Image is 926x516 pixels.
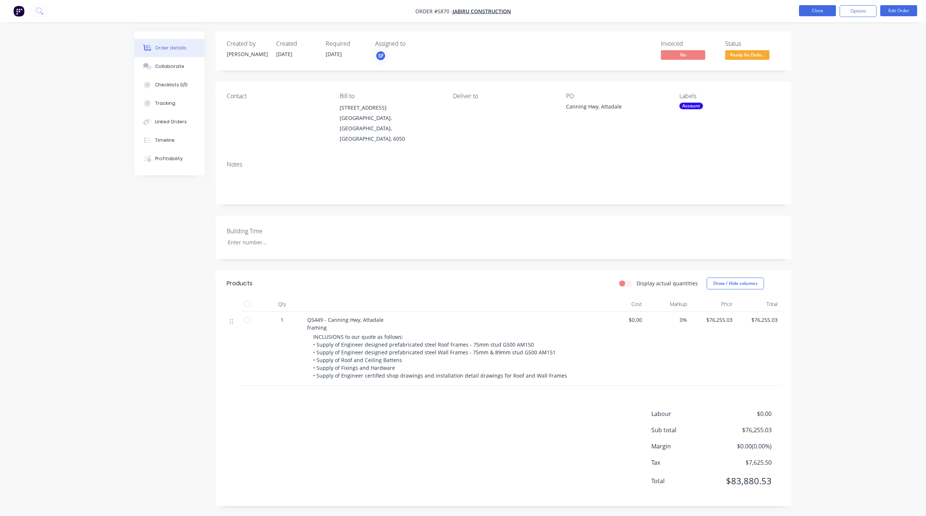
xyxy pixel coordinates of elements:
[707,278,764,289] button: Show / Hide columns
[375,40,449,47] div: Assigned to
[326,40,366,47] div: Required
[415,8,453,15] span: Order #5870 -
[603,316,642,324] span: $0.00
[799,5,836,16] button: Close
[690,297,735,312] div: Price
[134,39,205,57] button: Order details
[840,5,877,17] button: Options
[155,63,184,70] div: Collaborate
[717,426,772,434] span: $76,255.03
[637,279,698,287] label: Display actual quantities
[566,103,658,113] div: Canning Hwy, Attadale
[340,103,441,113] div: [STREET_ADDRESS]
[651,477,717,485] span: Total
[281,316,284,324] span: 1
[717,474,772,488] span: $83,880.53
[566,93,667,100] div: PO
[227,40,267,47] div: Created by
[222,237,319,248] input: Enter number...
[307,316,384,331] span: Q5449 - Canning Hwy, Attadale framing
[276,51,292,58] span: [DATE]
[134,113,205,131] button: Linked Orders
[227,50,267,58] div: [PERSON_NAME]
[725,50,769,59] span: Ready for Deliv...
[13,6,24,17] img: Factory
[661,50,705,59] span: No
[155,118,187,125] div: Linked Orders
[155,155,183,162] div: Profitability
[340,113,441,144] div: [GEOGRAPHIC_DATA], [GEOGRAPHIC_DATA], [GEOGRAPHIC_DATA], 6050
[651,409,717,418] span: Labour
[880,5,917,16] button: Edit Order
[155,137,175,144] div: Timeline
[313,333,567,379] span: INCLUSIONS to our quote as follows: • Supply of Engineer designed prefabricated steel Roof Frames...
[661,40,716,47] div: Invoiced
[227,161,781,168] div: Notes
[600,297,645,312] div: Cost
[717,458,772,467] span: $7,625.50
[735,297,781,312] div: Total
[155,45,186,51] div: Order details
[227,279,253,288] div: Products
[453,93,554,100] div: Deliver to
[648,316,687,324] span: 0%
[679,93,781,100] div: Labels
[134,76,205,94] button: Checklists 0/0
[227,93,328,100] div: Contact
[453,8,511,15] a: Jabiru Construction
[326,51,342,58] span: [DATE]
[340,103,441,144] div: [STREET_ADDRESS][GEOGRAPHIC_DATA], [GEOGRAPHIC_DATA], [GEOGRAPHIC_DATA], 6050
[134,131,205,149] button: Timeline
[134,57,205,76] button: Collaborate
[693,316,733,324] span: $76,255.03
[738,316,778,324] span: $76,255.03
[651,442,717,451] span: Margin
[155,100,175,107] div: Tracking
[260,297,304,312] div: Qty
[375,50,386,61] button: SF
[134,94,205,113] button: Tracking
[227,227,319,235] label: Building Time
[651,426,717,434] span: Sub total
[134,149,205,168] button: Profitability
[155,82,188,88] div: Checklists 0/0
[717,442,772,451] span: $0.00 ( 0.00 %)
[340,93,441,100] div: Bill to
[679,103,703,109] div: Account
[645,297,690,312] div: Markup
[725,40,781,47] div: Status
[276,40,317,47] div: Created
[717,409,772,418] span: $0.00
[651,458,717,467] span: Tax
[725,50,769,61] button: Ready for Deliv...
